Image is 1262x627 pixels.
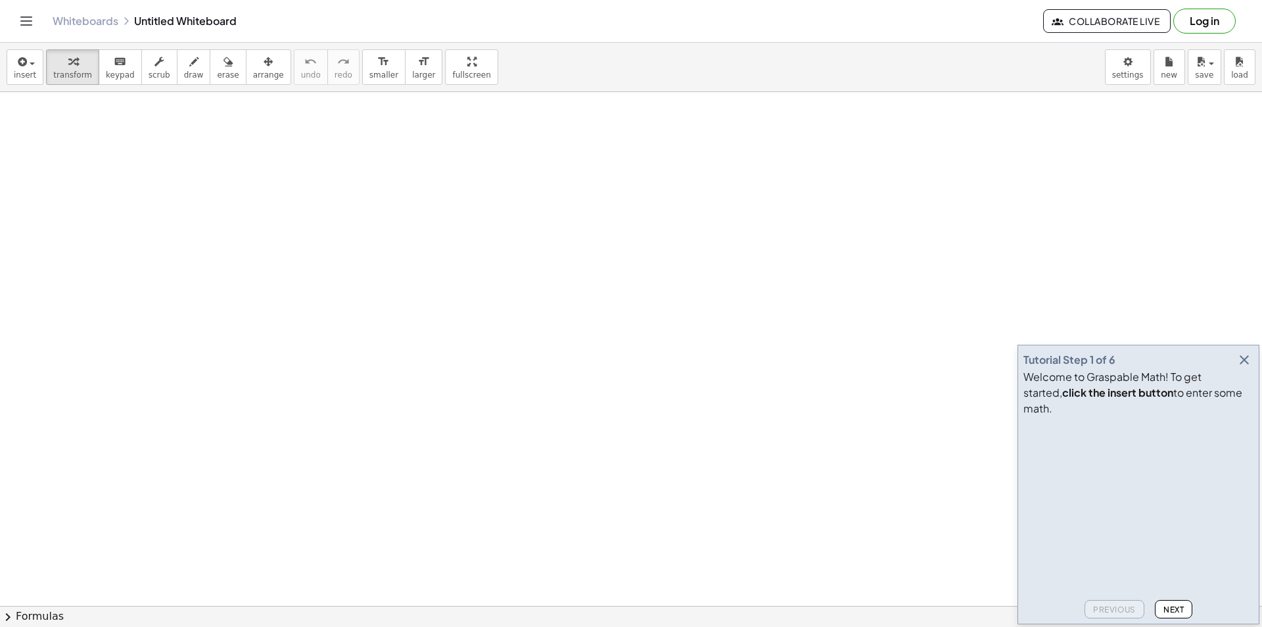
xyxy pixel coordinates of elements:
[210,49,246,85] button: erase
[1155,600,1192,618] button: Next
[141,49,177,85] button: scrub
[253,70,284,80] span: arrange
[1195,70,1213,80] span: save
[1023,369,1253,416] div: Welcome to Graspable Math! To get started, to enter some math.
[337,54,350,70] i: redo
[1054,15,1159,27] span: Collaborate Live
[1161,70,1177,80] span: new
[335,70,352,80] span: redo
[53,70,92,80] span: transform
[46,49,99,85] button: transform
[1062,386,1173,399] b: click the insert button
[412,70,435,80] span: larger
[294,49,328,85] button: undoundo
[417,54,430,70] i: format_size
[1231,70,1248,80] span: load
[217,70,239,80] span: erase
[184,70,204,80] span: draw
[14,70,36,80] span: insert
[377,54,390,70] i: format_size
[177,49,211,85] button: draw
[53,14,118,28] a: Whiteboards
[1112,70,1144,80] span: settings
[1105,49,1151,85] button: settings
[149,70,170,80] span: scrub
[301,70,321,80] span: undo
[369,70,398,80] span: smaller
[1154,49,1185,85] button: new
[1023,352,1115,368] div: Tutorial Step 1 of 6
[452,70,490,80] span: fullscreen
[1163,605,1184,614] span: Next
[362,49,406,85] button: format_sizesmaller
[1224,49,1255,85] button: load
[405,49,442,85] button: format_sizelarger
[106,70,135,80] span: keypad
[1173,9,1236,34] button: Log in
[16,11,37,32] button: Toggle navigation
[445,49,498,85] button: fullscreen
[304,54,317,70] i: undo
[246,49,291,85] button: arrange
[1188,49,1221,85] button: save
[327,49,360,85] button: redoredo
[114,54,126,70] i: keyboard
[99,49,142,85] button: keyboardkeypad
[7,49,43,85] button: insert
[1043,9,1171,33] button: Collaborate Live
